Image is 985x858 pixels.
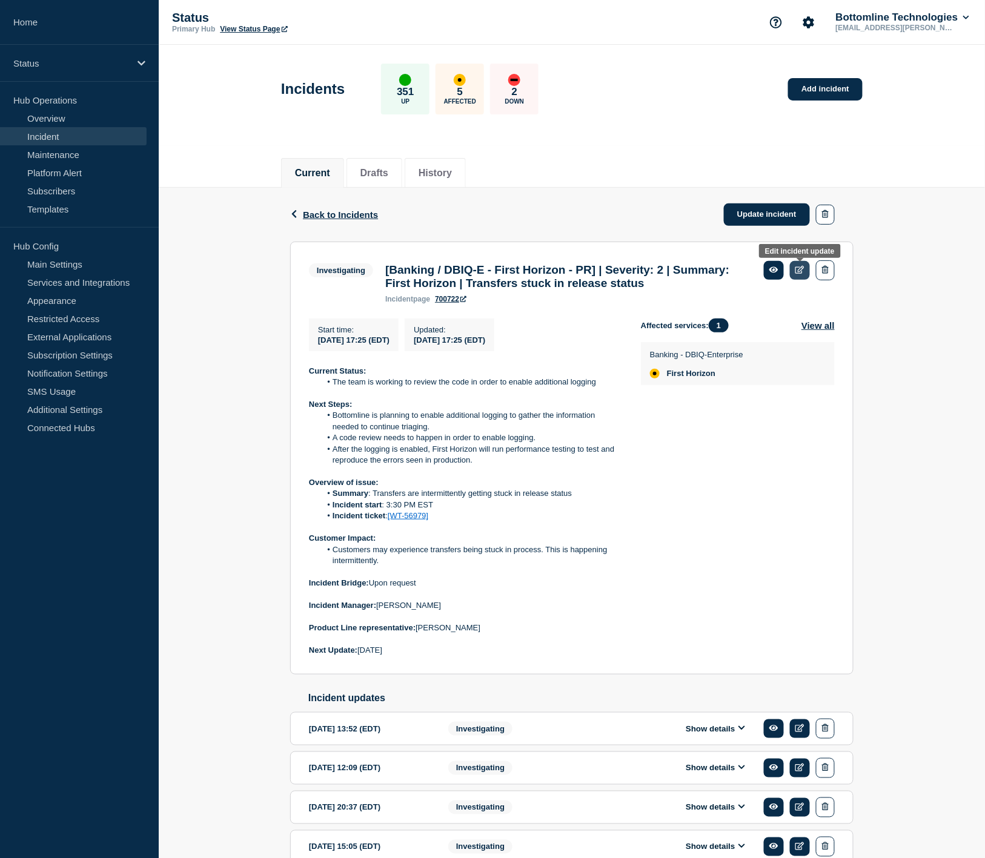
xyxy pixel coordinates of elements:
[448,722,512,736] span: Investigating
[834,24,960,32] p: [EMAIL_ADDRESS][PERSON_NAME][DOMAIN_NAME]
[414,334,485,345] div: [DATE] 17:25 (EDT)
[321,444,622,466] li: After the logging is enabled, First Horizon will run performance testing to test and reproduce th...
[448,761,512,775] span: Investigating
[172,11,414,25] p: Status
[641,318,735,332] span: Affected services:
[308,693,854,704] h2: Incident updates
[333,511,385,520] strong: Incident ticket
[321,410,622,432] li: Bottomline is planning to enable additional logging to gather the information needed to continue ...
[321,432,622,443] li: A code review needs to happen in order to enable logging.
[360,168,388,179] button: Drafts
[309,533,376,543] strong: Customer Impact:
[682,724,749,734] button: Show details
[788,78,863,101] a: Add incident
[796,10,821,35] button: Account settings
[290,210,378,220] button: Back to Incidents
[454,74,466,86] div: affected
[13,58,130,68] p: Status
[309,758,430,778] div: [DATE] 12:09 (EDT)
[309,623,416,632] strong: Product Line representative:
[765,247,835,256] div: Edit incident update
[650,350,743,359] p: Banking - DBIQ-Enterprise
[682,763,749,773] button: Show details
[309,263,373,277] span: Investigating
[303,210,378,220] span: Back to Incidents
[385,263,752,290] h3: [Banking / DBIQ-E - First Horizon - PR] | Severity: 2 | Summary: First Horizon | Transfers stuck ...
[385,295,413,303] span: incident
[667,369,715,378] span: First Horizon
[505,98,525,105] p: Down
[309,578,369,587] strong: Incident Bridge:
[801,318,835,332] button: View all
[457,86,463,98] p: 5
[834,12,972,24] button: Bottomline Technologies
[321,510,622,521] li: :
[309,837,430,857] div: [DATE] 15:05 (EDT)
[448,800,512,814] span: Investigating
[414,325,485,334] p: Updated :
[385,295,430,303] p: page
[512,86,517,98] p: 2
[419,168,452,179] button: History
[448,840,512,854] span: Investigating
[309,400,353,409] strong: Next Steps:
[309,645,357,655] strong: Next Update:
[318,335,390,345] span: [DATE] 17:25 (EDT)
[321,500,622,510] li: : 3:30 PM EST
[444,98,476,105] p: Affected
[399,74,411,86] div: up
[309,600,622,611] p: [PERSON_NAME]
[333,500,382,509] strong: Incident start
[309,797,430,817] div: [DATE] 20:37 (EDT)
[309,719,430,739] div: [DATE] 13:52 (EDT)
[321,544,622,567] li: Customers may experience transfers being stuck in process. This is happening intermittently.
[650,369,660,378] div: affected
[309,578,622,589] p: Upon request
[682,842,749,852] button: Show details
[309,645,622,656] p: [DATE]
[321,377,622,388] li: The team is working to review the code in order to enable additional logging
[172,25,215,33] p: Primary Hub
[321,488,622,499] li: : Transfers are intermittently getting stuck in release status
[281,81,345,97] h1: Incidents
[763,10,789,35] button: Support
[724,203,810,226] a: Update incident
[309,478,379,487] strong: Overview of issue:
[682,802,749,813] button: Show details
[397,86,414,98] p: 351
[318,325,390,334] p: Start time :
[401,98,410,105] p: Up
[309,601,376,610] strong: Incident Manager:
[309,622,622,633] p: [PERSON_NAME]
[333,489,368,498] strong: Summary
[709,318,729,332] span: 1
[309,366,366,375] strong: Current Status:
[220,25,287,33] a: View Status Page
[508,74,520,86] div: down
[435,295,466,303] a: 700722
[295,168,330,179] button: Current
[388,511,428,520] a: [WT-56979]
